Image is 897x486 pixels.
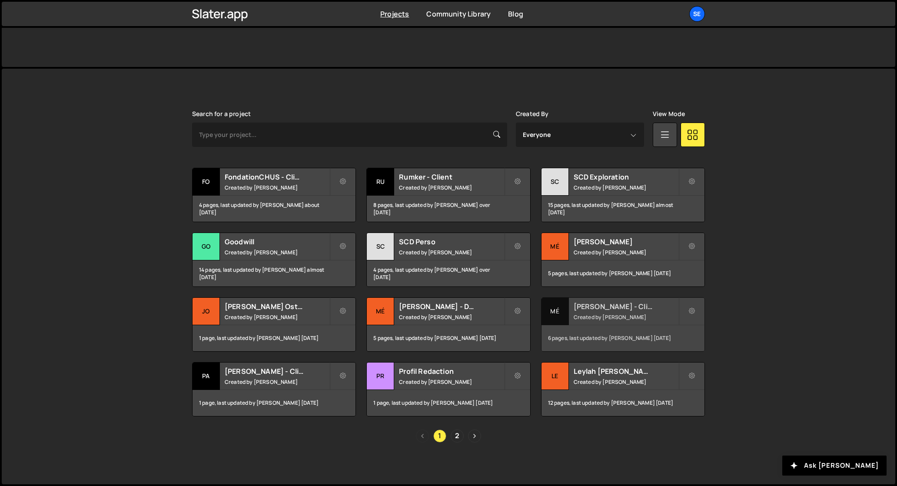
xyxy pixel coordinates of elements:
h2: Rumker - Client [399,172,504,182]
div: 4 pages, last updated by [PERSON_NAME] over [DATE] [367,260,530,286]
div: Ru [367,168,394,196]
div: Pa [193,363,220,390]
div: Mé [542,298,569,325]
div: 1 page, last updated by [PERSON_NAME] [DATE] [193,390,355,416]
small: Created by [PERSON_NAME] [225,378,329,386]
small: Created by [PERSON_NAME] [399,249,504,256]
div: SC [542,168,569,196]
a: Next page [468,429,481,443]
h2: [PERSON_NAME] [574,237,678,246]
label: View Mode [653,110,685,117]
a: Page 2 [451,429,464,443]
small: Created by [PERSON_NAME] [574,184,678,191]
small: Created by [PERSON_NAME] [399,313,504,321]
small: Created by [PERSON_NAME] [574,249,678,256]
a: Jo [PERSON_NAME] Osteopath - Design Created by [PERSON_NAME] 1 page, last updated by [PERSON_NAME... [192,297,356,352]
h2: [PERSON_NAME] Osteopath - Design [225,302,329,311]
a: Go Goodwill Created by [PERSON_NAME] 14 pages, last updated by [PERSON_NAME] almost [DATE] [192,233,356,287]
a: Mé [PERSON_NAME] - Client Created by [PERSON_NAME] 6 pages, last updated by [PERSON_NAME] [DATE] [541,297,705,352]
div: 12 pages, last updated by [PERSON_NAME] [DATE] [542,390,704,416]
div: Pagination [192,429,705,443]
a: Le Leylah [PERSON_NAME] Foundation - Design Created by [PERSON_NAME] 12 pages, last updated by [P... [541,362,705,416]
div: 5 pages, last updated by [PERSON_NAME] [DATE] [367,325,530,351]
h2: Profil Redaction [399,366,504,376]
div: Jo [193,298,220,325]
div: 8 pages, last updated by [PERSON_NAME] over [DATE] [367,196,530,222]
h2: [PERSON_NAME] - Design [399,302,504,311]
a: Blog [508,9,523,19]
div: Fo [193,168,220,196]
div: 4 pages, last updated by [PERSON_NAME] about [DATE] [193,196,355,222]
div: Go [193,233,220,260]
h2: Goodwill [225,237,329,246]
div: 1 page, last updated by [PERSON_NAME] [DATE] [193,325,355,351]
a: Community Library [426,9,491,19]
a: SC SCD Exploration Created by [PERSON_NAME] 15 pages, last updated by [PERSON_NAME] almost [DATE] [541,168,705,222]
h2: [PERSON_NAME] - Client [574,302,678,311]
h2: FondationCHUS - Client [225,172,329,182]
a: Ru Rumker - Client Created by [PERSON_NAME] 8 pages, last updated by [PERSON_NAME] over [DATE] [366,168,530,222]
small: Created by [PERSON_NAME] [225,313,329,321]
div: 15 pages, last updated by [PERSON_NAME] almost [DATE] [542,196,704,222]
button: Ask [PERSON_NAME] [782,456,887,476]
div: Mé [542,233,569,260]
div: 5 pages, last updated by [PERSON_NAME] [DATE] [542,260,704,286]
small: Created by [PERSON_NAME] [574,378,678,386]
h2: SCD Exploration [574,172,678,182]
small: Created by [PERSON_NAME] [399,184,504,191]
div: Pr [367,363,394,390]
div: Mé [367,298,394,325]
a: Pa [PERSON_NAME] - Client Created by [PERSON_NAME] 1 page, last updated by [PERSON_NAME] [DATE] [192,362,356,416]
small: Created by [PERSON_NAME] [225,249,329,256]
a: Se [689,6,705,22]
label: Created By [516,110,549,117]
h2: SCD Perso [399,237,504,246]
div: 6 pages, last updated by [PERSON_NAME] [DATE] [542,325,704,351]
div: SC [367,233,394,260]
a: Mé [PERSON_NAME] Created by [PERSON_NAME] 5 pages, last updated by [PERSON_NAME] [DATE] [541,233,705,287]
input: Type your project... [192,123,507,147]
label: Search for a project [192,110,251,117]
small: Created by [PERSON_NAME] [574,313,678,321]
div: 14 pages, last updated by [PERSON_NAME] almost [DATE] [193,260,355,286]
div: Le [542,363,569,390]
a: Fo FondationCHUS - Client Created by [PERSON_NAME] 4 pages, last updated by [PERSON_NAME] about [... [192,168,356,222]
h2: Leylah [PERSON_NAME] Foundation - Design [574,366,678,376]
small: Created by [PERSON_NAME] [225,184,329,191]
a: Mé [PERSON_NAME] - Design Created by [PERSON_NAME] 5 pages, last updated by [PERSON_NAME] [DATE] [366,297,530,352]
a: SC SCD Perso Created by [PERSON_NAME] 4 pages, last updated by [PERSON_NAME] over [DATE] [366,233,530,287]
a: Pr Profil Redaction Created by [PERSON_NAME] 1 page, last updated by [PERSON_NAME] [DATE] [366,362,530,416]
div: 1 page, last updated by [PERSON_NAME] [DATE] [367,390,530,416]
h2: [PERSON_NAME] - Client [225,366,329,376]
small: Created by [PERSON_NAME] [399,378,504,386]
a: Projects [380,9,409,19]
